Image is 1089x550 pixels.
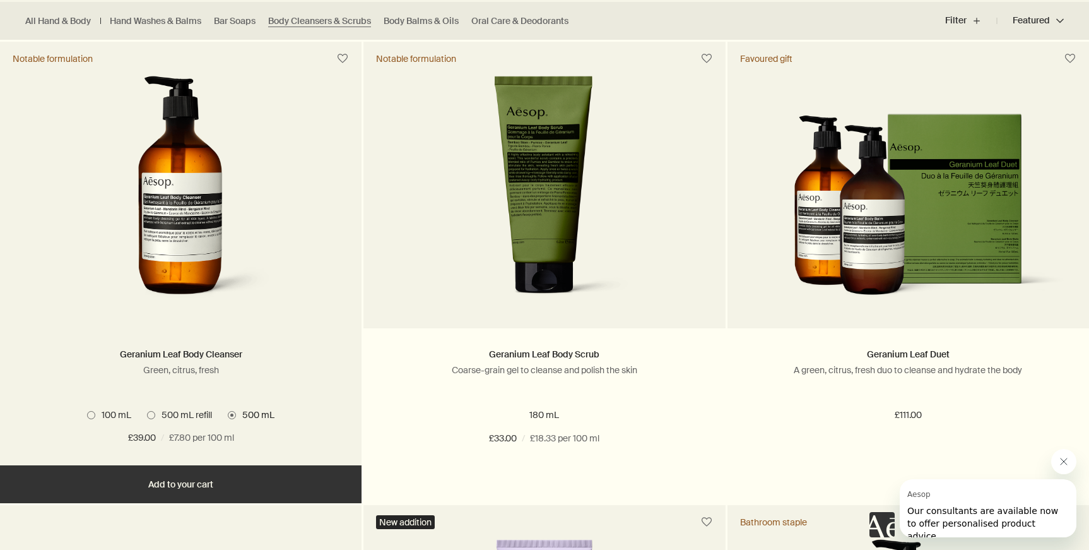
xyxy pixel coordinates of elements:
[382,364,706,376] p: Coarse-grain gel to cleanse and polish the skin
[945,6,997,36] button: Filter
[746,364,1070,376] p: A green, citrus, fresh duo to cleanse and hydrate the body
[746,112,1070,309] img: Geranium Leaf Duet in outer carton
[331,47,354,70] button: Save to cabinet
[376,515,435,529] div: New addition
[471,15,568,27] a: Oral Care & Deodorants
[1059,47,1081,70] button: Save to cabinet
[376,53,456,64] div: Notable formulation
[128,431,156,446] span: £39.00
[867,349,950,360] a: Geranium Leaf Duet
[740,517,807,528] div: Bathroom staple
[895,408,922,423] span: £111.00
[384,15,459,27] a: Body Balms & Oils
[214,15,256,27] a: Bar Soaps
[446,76,643,309] img: Geranium Leaf Body Scrub in green tube
[110,15,201,27] a: Hand Washes & Balms
[869,449,1076,537] div: Aesop says "Our consultants are available now to offer personalised product advice.". Open messag...
[869,512,895,537] iframe: no content
[169,431,234,446] span: £7.80 per 100 ml
[13,53,93,64] div: Notable formulation
[695,47,718,70] button: Save to cabinet
[95,409,131,421] span: 100 mL
[120,349,242,360] a: Geranium Leaf Body Cleanser
[522,431,525,446] span: /
[86,76,275,309] img: Geranium Leaf Body Cleanser 500 mL in amber bottle with pump
[155,409,212,421] span: 500 mL refill
[900,479,1076,537] iframe: Message from Aesop
[727,76,1089,328] a: Geranium Leaf Duet in outer carton
[363,76,725,328] a: Geranium Leaf Body Scrub in green tube
[530,431,599,446] span: £18.33 per 100 ml
[489,431,517,446] span: £33.00
[236,409,274,421] span: 500 mL
[489,349,599,360] a: Geranium Leaf Body Scrub
[8,27,158,62] span: Our consultants are available now to offer personalised product advice.
[997,6,1064,36] button: Featured
[268,15,371,27] a: Body Cleansers & Scrubs
[740,53,792,64] div: Favoured gift
[1051,449,1076,474] iframe: Close message from Aesop
[695,511,718,534] button: Save to cabinet
[161,431,164,446] span: /
[19,364,343,376] p: Green, citrus, fresh
[25,15,91,27] a: All Hand & Body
